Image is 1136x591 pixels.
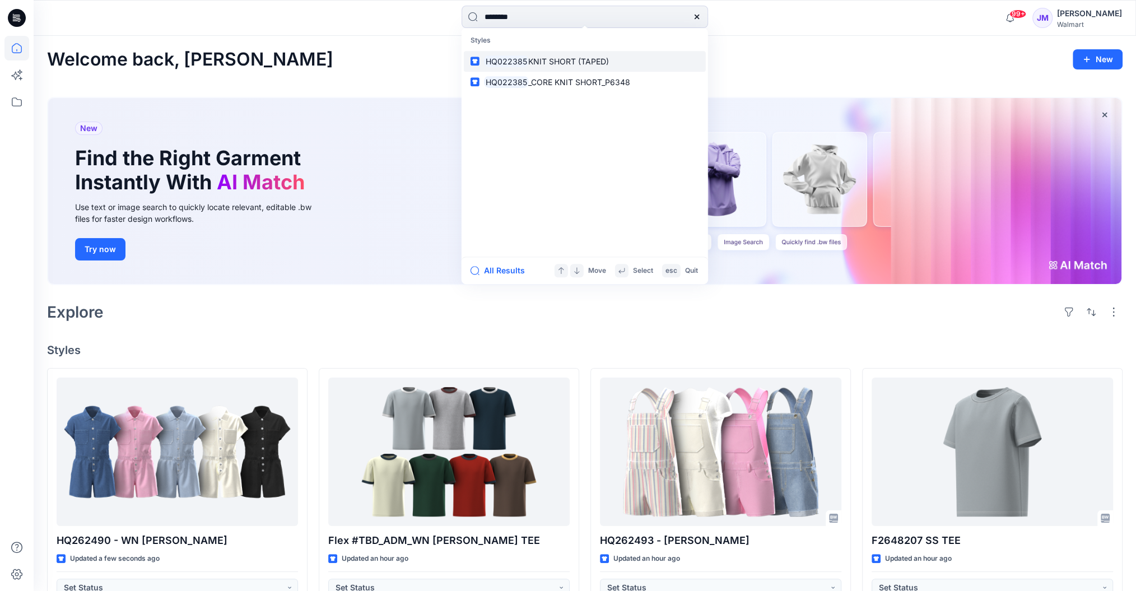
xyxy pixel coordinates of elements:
a: HQ022385KNIT SHORT (TAPED) [464,51,706,72]
p: Updated an hour ago [885,553,952,565]
h2: Welcome back, [PERSON_NAME] [47,49,333,70]
a: HQ022385_CORE KNIT SHORT_P6348 [464,72,706,92]
h4: Styles [47,343,1123,357]
a: HQ262490 - WN DENIM ROMPER [57,378,298,526]
p: Flex #TBD_ADM_WN [PERSON_NAME] TEE [328,533,570,548]
p: Quit [685,265,698,277]
p: Select [633,265,653,277]
span: New [80,122,97,135]
a: F2648207 SS TEE [872,378,1113,526]
p: Move [588,265,606,277]
h1: Find the Right Garment Instantly With [75,146,310,194]
span: KNIT SHORT (TAPED) [528,57,609,66]
div: Walmart [1057,20,1122,29]
p: Updated an hour ago [613,553,680,565]
div: Use text or image search to quickly locate relevant, editable .bw files for faster design workflows. [75,201,327,225]
div: JM [1032,8,1053,28]
button: All Results [471,264,532,277]
span: AI Match [217,170,305,194]
p: HQ262493 - [PERSON_NAME] [600,533,841,548]
p: Updated an hour ago [342,553,408,565]
a: HQ262493 - SHORTALL [600,378,841,526]
div: [PERSON_NAME] [1057,7,1122,20]
p: HQ262490 - WN [PERSON_NAME] [57,533,298,548]
button: Try now [75,238,125,260]
mark: HQ022385 [484,76,529,89]
p: Updated a few seconds ago [70,553,160,565]
p: Styles [464,30,706,51]
mark: HQ022385 [484,55,529,68]
p: esc [665,265,677,277]
span: 99+ [1009,10,1026,18]
h2: Explore [47,303,104,321]
button: New [1073,49,1123,69]
p: F2648207 SS TEE [872,533,1113,548]
span: _CORE KNIT SHORT_P6348 [528,77,630,87]
a: Flex #TBD_ADM_WN SS RINGER TEE [328,378,570,526]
